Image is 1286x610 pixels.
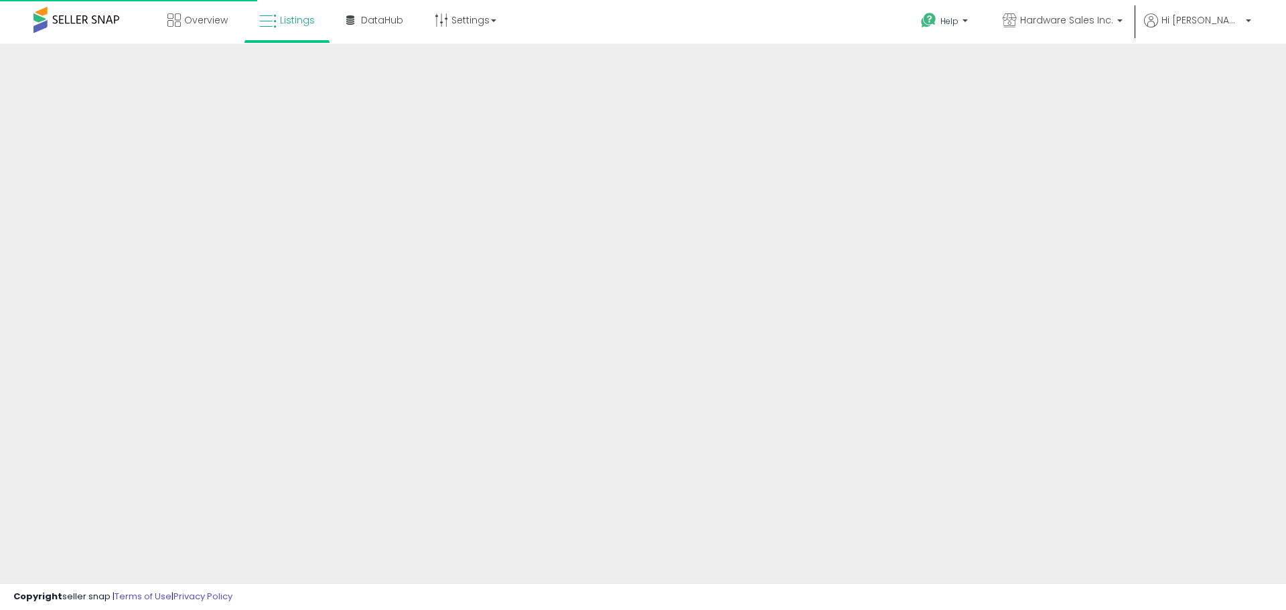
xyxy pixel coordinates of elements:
[184,13,228,27] span: Overview
[13,590,62,603] strong: Copyright
[115,590,171,603] a: Terms of Use
[1020,13,1113,27] span: Hardware Sales Inc.
[1144,13,1251,44] a: Hi [PERSON_NAME]
[280,13,315,27] span: Listings
[173,590,232,603] a: Privacy Policy
[1161,13,1242,27] span: Hi [PERSON_NAME]
[940,15,958,27] span: Help
[910,2,981,44] a: Help
[361,13,403,27] span: DataHub
[920,12,937,29] i: Get Help
[13,591,232,603] div: seller snap | |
